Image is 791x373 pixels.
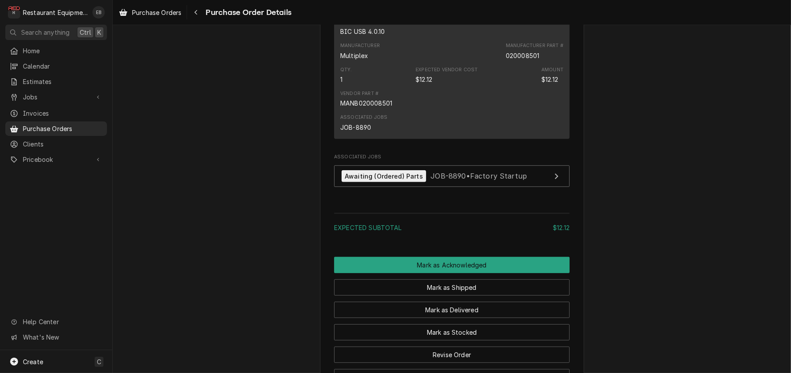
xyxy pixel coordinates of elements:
div: Quantity [340,66,352,84]
div: Associated Jobs [340,114,387,121]
div: Expected Vendor Cost [416,66,478,73]
span: Pricebook [23,155,89,164]
div: Button Group Row [334,257,570,273]
button: Mark as Stocked [334,324,570,340]
div: Button Group Row [334,296,570,318]
div: Expected Vendor Cost [416,75,432,84]
div: Qty. [340,66,352,73]
a: Calendar [5,59,107,73]
a: Clients [5,137,107,151]
div: Parts and Materials List [334,11,570,143]
div: Button Group Row [334,273,570,296]
div: Part Number [506,51,539,60]
a: Go to Help Center [5,314,107,329]
button: Revise Order [334,347,570,363]
div: Amount Summary [334,210,570,238]
span: Clients [23,139,103,149]
div: Awaiting (Ordered) Parts [342,170,426,182]
div: Line Item [334,11,570,139]
div: R [8,6,20,18]
span: Calendar [23,62,103,71]
a: Go to Jobs [5,90,107,104]
a: Purchase Orders [115,5,185,20]
a: Home [5,44,107,58]
a: Go to What's New [5,330,107,344]
span: K [97,28,101,37]
span: JOB-8890 • Factory Startup [430,172,527,180]
span: Create [23,358,43,366]
div: Restaurant Equipment Diagnostics's Avatar [8,6,20,18]
span: Jobs [23,92,89,102]
div: Restaurant Equipment Diagnostics [23,8,88,17]
div: Subtotal [334,223,570,232]
span: Expected Subtotal [334,224,402,231]
span: Estimates [23,77,103,86]
span: Invoices [23,109,103,118]
span: Search anything [21,28,70,37]
div: Expected Vendor Cost [416,66,478,84]
div: Manufacturer Part # [506,42,563,49]
div: Amount [541,66,563,73]
div: Parts and Materials [334,3,570,143]
a: View Job [334,165,570,187]
span: What's New [23,333,102,342]
button: Mark as Shipped [334,279,570,296]
div: EB [92,6,105,18]
div: Short Description [340,18,394,36]
button: Navigate back [189,5,203,19]
span: Ctrl [80,28,91,37]
div: Associated Jobs [334,154,570,191]
a: Estimates [5,74,107,89]
div: Manufacturer [340,51,368,60]
div: Amount [541,75,558,84]
span: Purchase Orders [132,8,181,17]
div: MANB020008501 [340,99,392,108]
div: Short Description [340,27,385,36]
div: Quantity [340,75,342,84]
div: Manufacturer [340,42,380,60]
a: Go to Pricebook [5,152,107,167]
div: $12.12 [553,223,570,232]
button: Search anythingCtrlK [5,25,107,40]
span: C [97,357,101,366]
div: JOB-8890 [340,123,371,132]
div: Emily Bird's Avatar [92,6,105,18]
div: Manufacturer [340,42,380,49]
a: Purchase Orders [5,121,107,136]
a: Invoices [5,106,107,121]
div: Button Group Row [334,340,570,363]
span: Associated Jobs [334,154,570,161]
span: Purchase Order Details [203,7,291,18]
div: Part Number [506,42,563,60]
span: Home [23,46,103,55]
div: Amount [541,66,563,84]
button: Mark as Delivered [334,302,570,318]
div: Vendor Part # [340,90,379,97]
button: Mark as Acknowledged [334,257,570,273]
span: Help Center [23,317,102,326]
span: Purchase Orders [23,124,103,133]
div: Button Group Row [334,318,570,340]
